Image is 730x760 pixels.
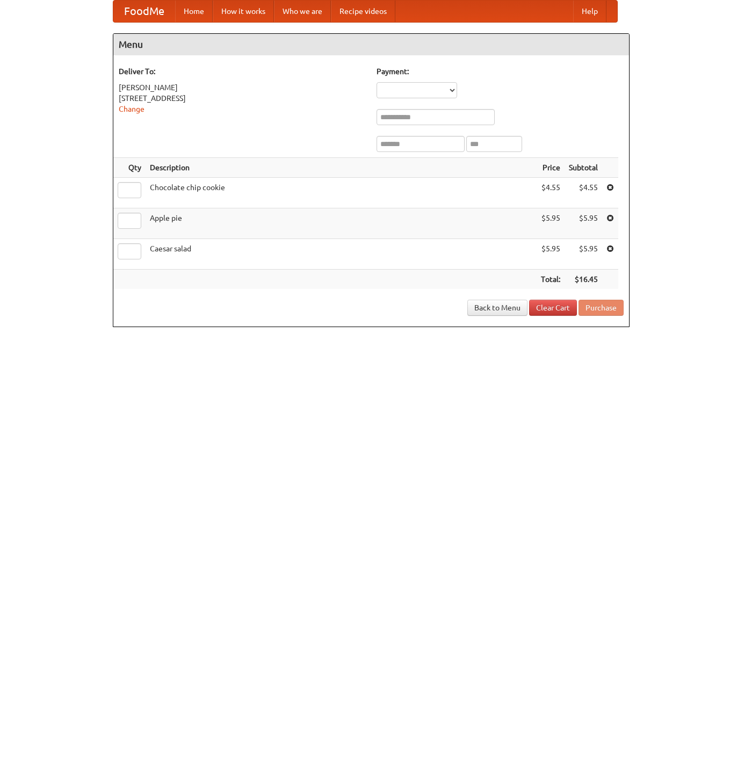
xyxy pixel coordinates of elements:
[573,1,606,22] a: Help
[146,158,537,178] th: Description
[377,66,624,77] h5: Payment:
[331,1,395,22] a: Recipe videos
[119,105,144,113] a: Change
[119,82,366,93] div: [PERSON_NAME]
[119,93,366,104] div: [STREET_ADDRESS]
[537,239,565,270] td: $5.95
[565,158,602,178] th: Subtotal
[119,66,366,77] h5: Deliver To:
[537,178,565,208] td: $4.55
[579,300,624,316] button: Purchase
[565,178,602,208] td: $4.55
[274,1,331,22] a: Who we are
[537,208,565,239] td: $5.95
[175,1,213,22] a: Home
[113,1,175,22] a: FoodMe
[529,300,577,316] a: Clear Cart
[213,1,274,22] a: How it works
[565,208,602,239] td: $5.95
[146,178,537,208] td: Chocolate chip cookie
[565,270,602,289] th: $16.45
[537,158,565,178] th: Price
[565,239,602,270] td: $5.95
[113,158,146,178] th: Qty
[113,34,629,55] h4: Menu
[146,239,537,270] td: Caesar salad
[467,300,527,316] a: Back to Menu
[537,270,565,289] th: Total:
[146,208,537,239] td: Apple pie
